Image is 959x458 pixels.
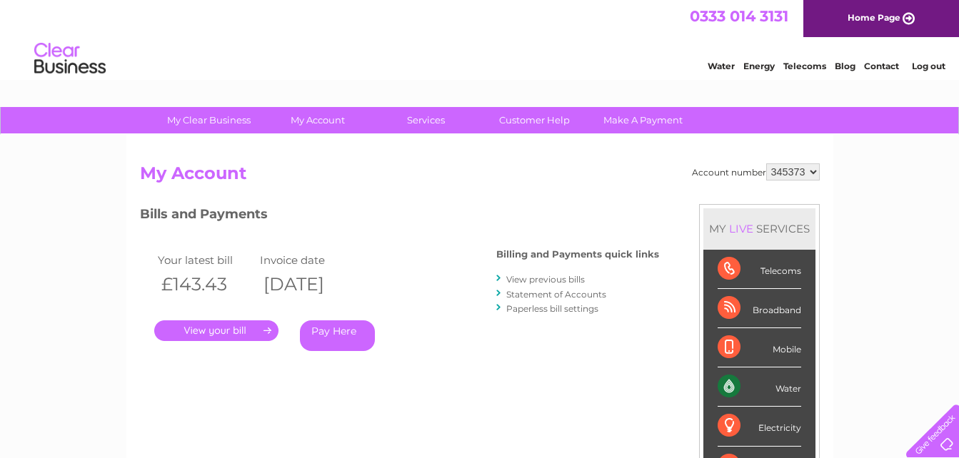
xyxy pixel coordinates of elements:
a: View previous bills [506,274,585,285]
a: Contact [864,61,899,71]
a: Log out [912,61,945,71]
h4: Billing and Payments quick links [496,249,659,260]
div: Broadband [718,289,801,328]
a: Services [367,107,485,133]
a: My Clear Business [150,107,268,133]
div: Electricity [718,407,801,446]
a: . [154,320,278,341]
a: Statement of Accounts [506,289,606,300]
a: Telecoms [783,61,826,71]
h3: Bills and Payments [140,204,659,229]
a: Customer Help [476,107,593,133]
td: Your latest bill [154,250,257,270]
div: Mobile [718,328,801,367]
a: 0333 014 3131 [690,7,788,25]
a: Make A Payment [584,107,702,133]
div: Clear Business is a trading name of Verastar Limited (registered in [GEOGRAPHIC_DATA] No. 3667643... [143,8,818,69]
div: MY SERVICES [703,208,815,249]
img: logo.png [34,37,106,81]
div: Account number [692,163,820,180]
h2: My Account [140,163,820,190]
a: Paperless bill settings [506,303,598,314]
div: Telecoms [718,250,801,289]
a: Energy [743,61,775,71]
th: [DATE] [256,270,359,299]
div: LIVE [726,222,756,235]
a: Water [708,61,735,71]
a: My Account [258,107,376,133]
div: Water [718,367,801,407]
td: Invoice date [256,250,359,270]
a: Blog [835,61,855,71]
th: £143.43 [154,270,257,299]
a: Pay Here [300,320,375,351]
